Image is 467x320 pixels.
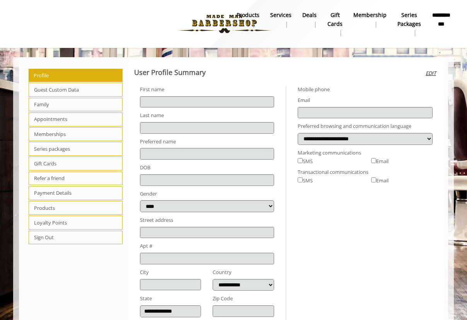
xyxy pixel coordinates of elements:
[29,201,123,215] span: Products
[426,69,436,77] i: Edit
[353,11,387,19] b: Membership
[29,157,123,170] span: Gift Cards
[29,216,123,230] span: Loyalty Points
[29,142,123,156] span: Series packages
[29,231,123,245] span: Sign Out
[171,3,278,45] img: Made Man Barbershop logo
[397,11,421,28] b: Series packages
[231,10,265,30] a: Productsproducts
[265,10,297,30] a: ServicesServices
[270,11,291,19] b: Services
[392,10,426,38] a: Series packagesSeries packages
[29,112,123,126] span: Appointments
[423,61,438,85] button: Edit user profile
[29,69,123,82] span: Profile
[302,11,317,19] b: Deals
[29,83,123,97] span: Guest Custom Data
[29,98,123,112] span: Family
[29,127,123,141] span: Memberships
[237,11,259,19] b: products
[29,172,123,186] span: Refer a friend
[322,10,348,38] a: Gift cardsgift cards
[327,11,343,28] b: gift cards
[134,68,206,77] b: User Profile Summary
[297,10,322,30] a: DealsDeals
[29,186,123,200] span: Payment Details
[348,10,392,30] a: MembershipMembership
